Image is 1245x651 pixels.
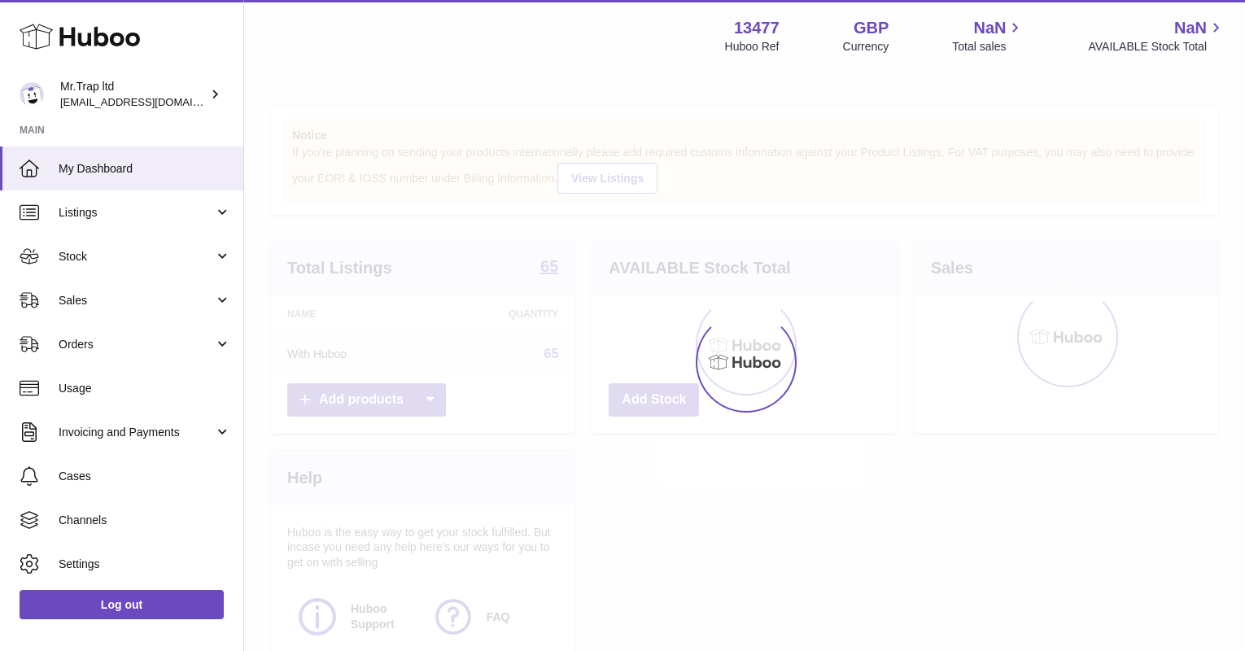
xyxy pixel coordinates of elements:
span: Listings [59,205,214,221]
span: Stock [59,249,214,264]
span: Usage [59,381,231,396]
div: Mr.Trap ltd [60,79,207,110]
a: Log out [20,590,224,619]
span: NaN [1174,17,1207,39]
span: Invoicing and Payments [59,425,214,440]
strong: 13477 [734,17,780,39]
span: Sales [59,293,214,308]
span: AVAILABLE Stock Total [1088,39,1225,55]
span: NaN [973,17,1006,39]
a: NaN AVAILABLE Stock Total [1088,17,1225,55]
span: My Dashboard [59,161,231,177]
span: Total sales [952,39,1024,55]
a: NaN Total sales [952,17,1024,55]
span: [EMAIL_ADDRESS][DOMAIN_NAME] [60,95,239,108]
div: Huboo Ref [725,39,780,55]
span: Cases [59,469,231,484]
span: Settings [59,557,231,572]
img: office@grabacz.eu [20,82,44,107]
span: Orders [59,337,214,352]
span: Channels [59,513,231,528]
strong: GBP [854,17,889,39]
div: Currency [843,39,889,55]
